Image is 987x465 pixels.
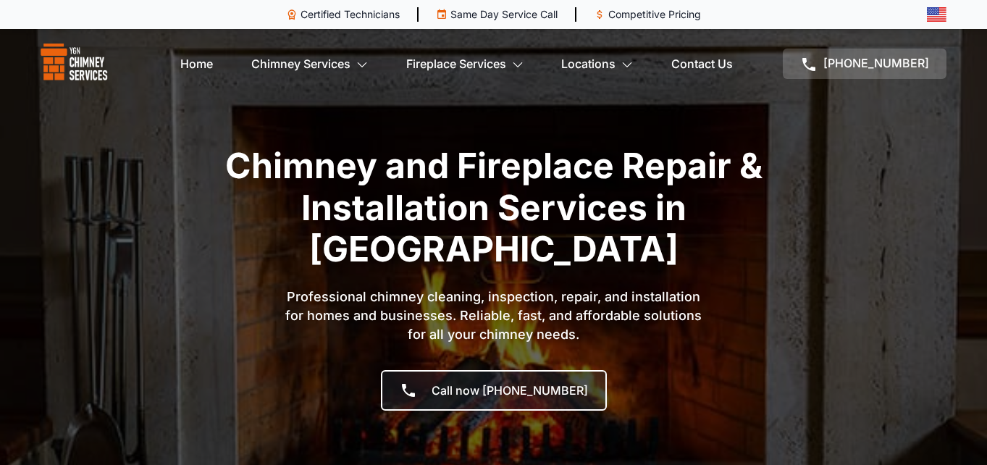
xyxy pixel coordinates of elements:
h1: Chimney and Fireplace Repair & Installation Services in [GEOGRAPHIC_DATA] [211,145,776,270]
p: Certified Technicians [301,7,400,22]
p: Professional chimney cleaning, inspection, repair, and installation for homes and businesses. Rel... [277,288,711,344]
a: Home [180,49,213,78]
a: Fireplace Services [406,49,524,78]
a: Contact Us [671,49,733,78]
a: [PHONE_NUMBER] [783,49,946,79]
img: logo [41,43,108,84]
a: Call now [PHONE_NUMBER] [381,370,607,411]
span: [PHONE_NUMBER] [823,56,929,70]
a: Chimney Services [251,49,368,78]
p: Same Day Service Call [450,7,558,22]
p: Competitive Pricing [608,7,701,22]
a: Locations [561,49,633,78]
